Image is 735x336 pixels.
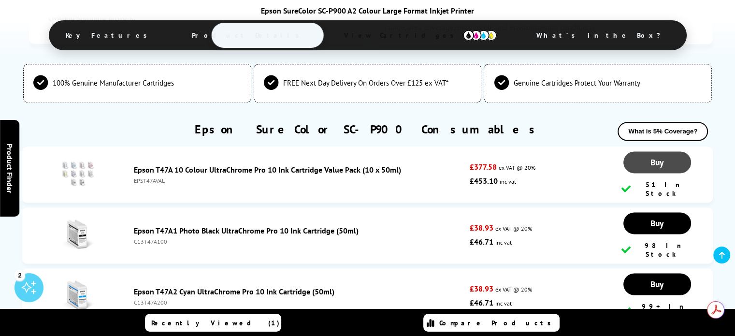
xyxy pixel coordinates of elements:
img: Epson T47A2 Cyan UltraChrome Pro 10 Ink Cartridge (50ml) [61,278,95,312]
img: Epson T47A1 Photo Black UltraChrome Pro 10 Ink Cartridge (50ml) [61,218,95,251]
a: Epson T47A1 Photo Black UltraChrome Pro 10 Ink Cartridge (50ml) [134,226,359,235]
span: Genuine Cartridges Protect Your Warranty [513,78,640,88]
strong: £38.93 [470,223,493,233]
strong: £38.93 [470,284,493,293]
div: 98 In Stock [621,241,693,259]
span: Recently Viewed (1) [151,319,280,327]
a: Epson T47A 10 Colour UltraChrome Pro 10 Ink Cartridge Value Pack (10 x 50ml) [134,165,401,175]
button: What is 5% Coverage? [618,122,708,141]
span: 100% Genuine Manufacturer Cartridges [53,78,174,88]
img: cmyk-icon.svg [463,30,497,41]
span: ex VAT @ 20% [499,164,535,171]
span: inc vat [495,300,512,307]
a: Epson T47A2 Cyan UltraChrome Pro 10 Ink Cartridge (50ml) [134,287,334,296]
div: 51 In Stock [621,180,693,198]
strong: £46.71 [470,237,493,247]
div: 99+ In Stock [621,302,693,320]
div: C13T47A100 [134,238,465,245]
strong: £453.10 [470,176,498,186]
div: C13T47A200 [134,299,465,306]
span: Buy [650,278,663,290]
a: Recently Viewed (1) [145,314,281,332]
div: 2 [14,270,25,280]
span: View Cartridges [330,23,511,48]
strong: £377.58 [470,162,497,172]
img: Epson T47A 10 Colour UltraChrome Pro 10 Ink Cartridge Value Pack (10 x 50ml) [61,157,95,190]
span: inc vat [495,239,512,246]
span: inc vat [500,178,516,185]
a: Compare Products [423,314,560,332]
div: EPST47AVAL [134,177,465,184]
span: Key Features [51,24,167,47]
div: Epson SureColor SC-P900 A2 Colour Large Format Inkjet Printer [29,6,706,15]
span: Product Details [177,24,319,47]
span: What’s in the Box? [522,24,684,47]
strong: £46.71 [470,298,493,307]
span: FREE Next Day Delivery On Orders Over £125 ex VAT* [283,78,448,88]
span: Compare Products [439,319,556,327]
span: Product Finder [5,143,14,193]
span: ex VAT @ 20% [495,225,532,232]
a: Epson SureColor SC-P900 Consumables [195,122,541,137]
span: Buy [650,157,663,168]
span: Buy [650,218,663,229]
span: ex VAT @ 20% [495,286,532,293]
